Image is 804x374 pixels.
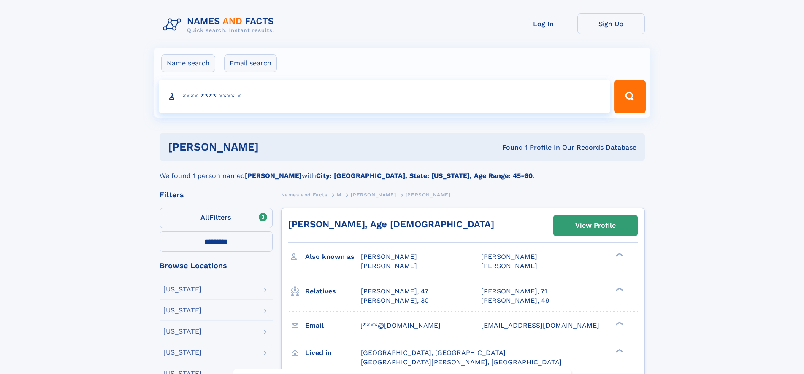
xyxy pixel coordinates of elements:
div: ❯ [614,252,624,258]
a: [PERSON_NAME], Age [DEMOGRAPHIC_DATA] [288,219,494,229]
div: We found 1 person named with . [160,161,645,181]
b: City: [GEOGRAPHIC_DATA], State: [US_STATE], Age Range: 45-60 [316,172,533,180]
span: M [337,192,341,198]
div: Filters [160,191,273,199]
a: [PERSON_NAME], 47 [361,287,428,296]
span: [PERSON_NAME] [481,262,537,270]
a: [PERSON_NAME], 71 [481,287,547,296]
span: [PERSON_NAME] [351,192,396,198]
div: Found 1 Profile In Our Records Database [380,143,636,152]
div: View Profile [575,216,616,235]
h3: Relatives [305,284,361,299]
span: [EMAIL_ADDRESS][DOMAIN_NAME] [481,321,599,329]
span: [PERSON_NAME] [406,192,451,198]
div: ❯ [614,320,624,326]
a: [PERSON_NAME], 30 [361,296,429,305]
button: Search Button [614,80,645,113]
h3: Email [305,318,361,333]
a: Log In [510,13,577,34]
div: Browse Locations [160,262,273,269]
span: All [200,213,209,221]
span: [PERSON_NAME] [361,253,417,261]
div: [US_STATE] [163,349,202,356]
label: Filters [160,208,273,228]
img: Logo Names and Facts [160,13,281,36]
a: Sign Up [577,13,645,34]
span: [GEOGRAPHIC_DATA], [GEOGRAPHIC_DATA] [361,349,506,357]
span: [PERSON_NAME] [481,253,537,261]
a: View Profile [554,215,637,236]
div: [US_STATE] [163,307,202,314]
h3: Also known as [305,250,361,264]
a: Names and Facts [281,189,328,200]
div: [US_STATE] [163,328,202,335]
a: [PERSON_NAME], 49 [481,296,550,305]
h3: Lived in [305,346,361,360]
div: [US_STATE] [163,286,202,293]
span: [GEOGRAPHIC_DATA][PERSON_NAME], [GEOGRAPHIC_DATA] [361,358,562,366]
a: [PERSON_NAME] [351,189,396,200]
b: [PERSON_NAME] [245,172,302,180]
h1: [PERSON_NAME] [168,142,381,152]
label: Name search [161,54,215,72]
div: ❯ [614,286,624,292]
a: M [337,189,341,200]
span: [PERSON_NAME] [361,262,417,270]
div: ❯ [614,348,624,353]
input: search input [159,80,611,113]
label: Email search [224,54,277,72]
